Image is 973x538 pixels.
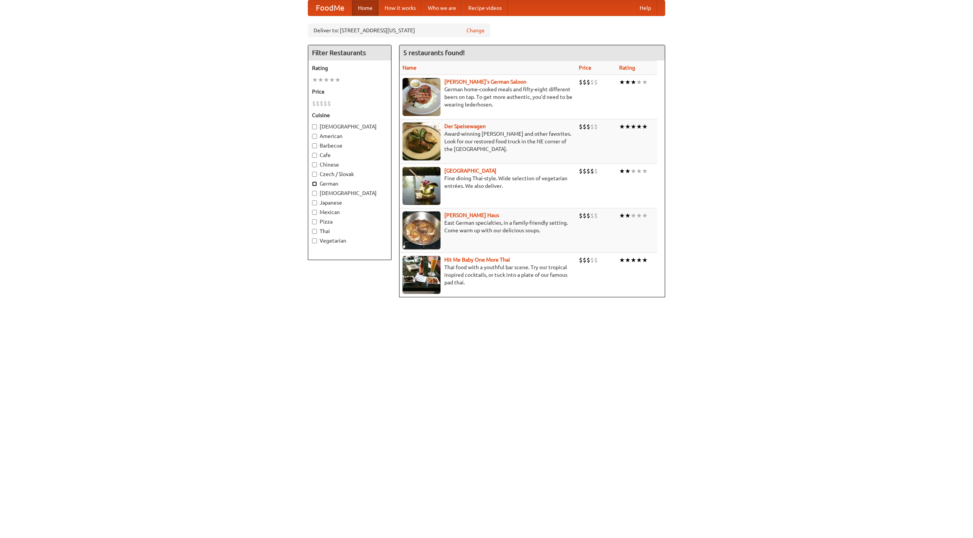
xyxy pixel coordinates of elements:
li: ★ [619,78,625,86]
li: $ [590,78,594,86]
li: $ [586,256,590,264]
label: Barbecue [312,142,387,149]
li: $ [320,99,323,108]
a: Price [579,65,591,71]
a: Name [403,65,417,71]
li: $ [594,78,598,86]
li: ★ [625,256,631,264]
li: ★ [636,211,642,220]
li: ★ [312,76,318,84]
input: German [312,181,317,186]
li: ★ [642,211,648,220]
label: Pizza [312,218,387,225]
input: Mexican [312,210,317,215]
li: $ [579,78,583,86]
input: Thai [312,229,317,234]
input: [DEMOGRAPHIC_DATA] [312,191,317,196]
a: Der Speisewagen [444,123,486,129]
input: Chinese [312,162,317,167]
input: American [312,134,317,139]
li: $ [583,256,586,264]
li: ★ [631,167,636,175]
input: Cafe [312,153,317,158]
li: ★ [625,78,631,86]
a: [GEOGRAPHIC_DATA] [444,168,496,174]
img: kohlhaus.jpg [403,211,441,249]
a: Help [634,0,657,16]
li: ★ [631,78,636,86]
h5: Rating [312,64,387,72]
img: satay.jpg [403,167,441,205]
a: Hit Me Baby One More Thai [444,257,510,263]
label: Vegetarian [312,237,387,244]
label: [DEMOGRAPHIC_DATA] [312,123,387,130]
label: German [312,180,387,187]
li: $ [590,211,594,220]
div: Deliver to: [STREET_ADDRESS][US_STATE] [308,24,490,37]
a: FoodMe [308,0,352,16]
h5: Cuisine [312,111,387,119]
li: ★ [631,122,636,131]
input: Japanese [312,200,317,205]
li: ★ [631,211,636,220]
li: ★ [636,78,642,86]
input: [DEMOGRAPHIC_DATA] [312,124,317,129]
p: German home-cooked meals and fifty-eight different beers on tap. To get more authentic, you'd nee... [403,86,573,108]
li: $ [586,167,590,175]
input: Czech / Slovak [312,172,317,177]
a: [PERSON_NAME] Haus [444,212,499,218]
a: [PERSON_NAME]'s German Saloon [444,79,526,85]
li: ★ [636,167,642,175]
li: ★ [619,122,625,131]
img: babythai.jpg [403,256,441,294]
a: Who we are [422,0,462,16]
a: How it works [379,0,422,16]
label: Czech / Slovak [312,170,387,178]
li: $ [579,167,583,175]
li: ★ [318,76,323,84]
li: $ [583,78,586,86]
li: ★ [631,256,636,264]
li: ★ [636,256,642,264]
label: Thai [312,227,387,235]
img: speisewagen.jpg [403,122,441,160]
a: Rating [619,65,635,71]
h5: Price [312,88,387,95]
li: $ [586,211,590,220]
p: East German specialties, in a family-friendly setting. Come warm up with our delicious soups. [403,219,573,234]
label: Chinese [312,161,387,168]
li: $ [594,167,598,175]
li: $ [594,122,598,131]
p: Fine dining Thai-style. Wide selection of vegetarian entrées. We also deliver. [403,175,573,190]
li: ★ [619,211,625,220]
li: $ [327,99,331,108]
p: Award-winning [PERSON_NAME] and other favorites. Look for our restored food truck in the NE corne... [403,130,573,153]
h4: Filter Restaurants [308,45,391,60]
label: Mexican [312,208,387,216]
li: ★ [625,122,631,131]
li: $ [586,78,590,86]
label: American [312,132,387,140]
li: ★ [625,167,631,175]
li: $ [586,122,590,131]
input: Pizza [312,219,317,224]
li: ★ [636,122,642,131]
li: $ [312,99,316,108]
li: ★ [619,167,625,175]
ng-pluralize: 5 restaurants found! [403,49,465,56]
li: $ [583,167,586,175]
label: [DEMOGRAPHIC_DATA] [312,189,387,197]
li: ★ [619,256,625,264]
p: Thai food with a youthful bar scene. Try our tropical inspired cocktails, or tuck into a plate of... [403,263,573,286]
li: ★ [323,76,329,84]
input: Vegetarian [312,238,317,243]
li: $ [590,256,594,264]
img: esthers.jpg [403,78,441,116]
li: $ [583,122,586,131]
label: Japanese [312,199,387,206]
